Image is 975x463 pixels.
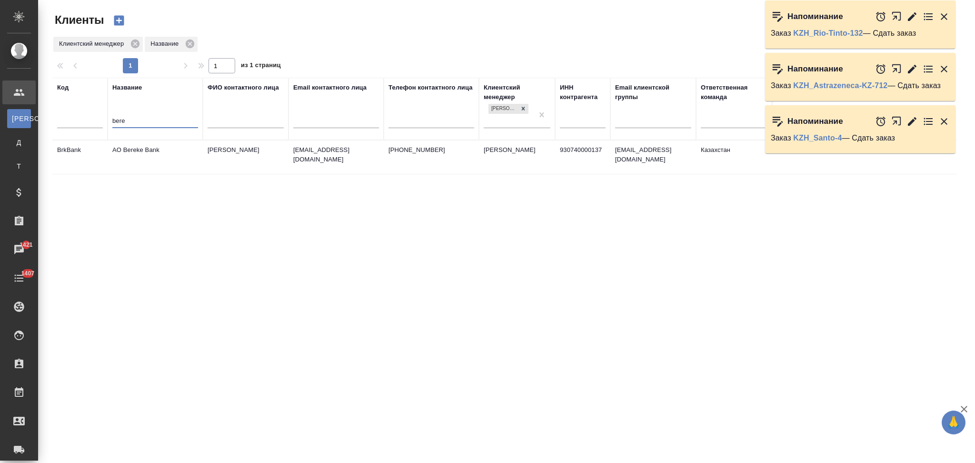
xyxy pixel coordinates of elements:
div: [PERSON_NAME] [488,104,518,114]
button: Отложить [875,116,886,127]
p: Название [150,39,182,49]
button: Отложить [875,11,886,22]
p: Напоминание [787,12,843,21]
div: ИНН контрагента [560,83,606,102]
td: [PERSON_NAME] [203,141,289,174]
div: ФИО контактного лица [208,83,279,92]
button: Открыть в новой вкладке [891,111,902,131]
span: 1421 [14,240,38,250]
div: Асланукова Сати [487,103,529,115]
p: Клиентский менеджер [59,39,127,49]
p: Напоминание [787,64,843,74]
span: Т [12,161,26,171]
span: из 1 страниц [241,60,281,73]
button: Открыть в новой вкладке [891,59,902,79]
span: 1407 [16,269,40,278]
td: Казахстан [696,141,772,174]
td: [PERSON_NAME] [479,141,555,174]
div: Email контактного лица [293,83,367,92]
p: Заказ — Сдать заказ [771,81,950,91]
a: 1407 [2,266,36,290]
td: BrkBank [52,141,108,174]
a: [PERSON_NAME] [7,109,31,128]
button: Редактировать [906,63,918,75]
div: Название [112,83,142,92]
button: Редактировать [906,11,918,22]
button: Перейти в todo [923,11,934,22]
button: 🙏 [942,411,965,434]
a: Д [7,133,31,152]
div: Название [145,37,198,52]
p: [EMAIL_ADDRESS][DOMAIN_NAME] [293,145,379,164]
td: AO Bereke Bank [108,141,203,174]
span: 🙏 [945,413,962,433]
button: Закрыть [938,63,950,75]
button: Открыть в новой вкладке [891,6,902,27]
div: Клиентский менеджер [484,83,550,102]
button: Отложить [875,63,886,75]
button: Закрыть [938,116,950,127]
button: Перейти в todo [923,63,934,75]
span: Клиенты [52,12,104,28]
div: Код [57,83,69,92]
div: Телефон контактного лица [388,83,473,92]
p: Напоминание [787,117,843,126]
div: Email клиентской группы [615,83,691,102]
div: Ответственная команда [701,83,767,102]
p: Заказ — Сдать заказ [771,29,950,38]
div: Клиентский менеджер [53,37,143,52]
a: KZH_Rio-Tinto-132 [793,29,863,37]
button: Редактировать [906,116,918,127]
a: 1421 [2,238,36,262]
td: [EMAIL_ADDRESS][DOMAIN_NAME] [610,141,696,174]
a: KZH_Santo-4 [793,134,842,142]
span: [PERSON_NAME] [12,114,26,123]
p: [PHONE_NUMBER] [388,145,474,155]
button: Создать [108,12,130,29]
button: Перейти в todo [923,116,934,127]
span: Д [12,138,26,147]
button: Закрыть [938,11,950,22]
p: Заказ — Сдать заказ [771,133,950,143]
td: 930740000137 [555,141,610,174]
a: Т [7,157,31,176]
a: KZH_Astrazeneca-KZ-712 [793,81,887,90]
